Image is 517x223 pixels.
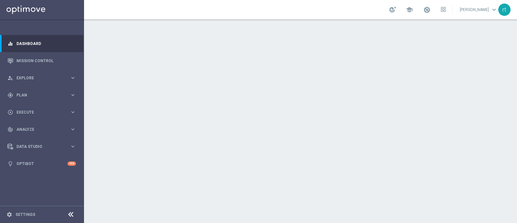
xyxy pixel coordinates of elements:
button: person_search Explore keyboard_arrow_right [7,75,76,81]
button: Data Studio keyboard_arrow_right [7,144,76,149]
i: keyboard_arrow_right [70,126,76,132]
div: +10 [68,162,76,166]
i: person_search [7,75,13,81]
div: rt [498,4,511,16]
a: Dashboard [16,35,76,52]
i: settings [6,212,12,217]
a: Optibot [16,155,68,172]
i: play_circle_outline [7,109,13,115]
i: track_changes [7,127,13,132]
button: track_changes Analyze keyboard_arrow_right [7,127,76,132]
span: Analyze [16,128,70,131]
i: equalizer [7,41,13,47]
div: Analyze [7,127,70,132]
span: school [406,6,413,13]
i: lightbulb [7,161,13,167]
i: keyboard_arrow_right [70,75,76,81]
span: keyboard_arrow_down [491,6,498,13]
div: Mission Control [7,52,76,69]
button: play_circle_outline Execute keyboard_arrow_right [7,110,76,115]
span: Data Studio [16,145,70,149]
span: Explore [16,76,70,80]
i: keyboard_arrow_right [70,109,76,115]
span: Plan [16,93,70,97]
div: Explore [7,75,70,81]
button: lightbulb Optibot +10 [7,161,76,166]
a: Mission Control [16,52,76,69]
div: Optibot [7,155,76,172]
button: gps_fixed Plan keyboard_arrow_right [7,93,76,98]
i: keyboard_arrow_right [70,92,76,98]
a: Settings [16,213,35,217]
div: Data Studio [7,144,70,150]
div: Dashboard [7,35,76,52]
i: keyboard_arrow_right [70,143,76,150]
span: Execute [16,110,70,114]
button: Mission Control [7,58,76,63]
div: Plan [7,92,70,98]
a: [PERSON_NAME]keyboard_arrow_down [459,5,498,15]
i: gps_fixed [7,92,13,98]
button: equalizer Dashboard [7,41,76,46]
div: Execute [7,109,70,115]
